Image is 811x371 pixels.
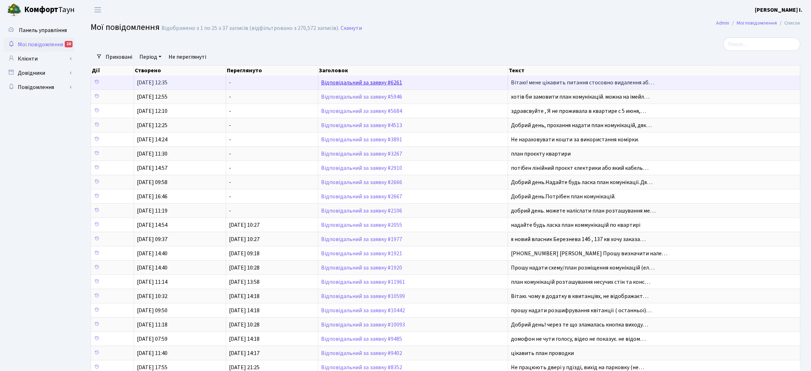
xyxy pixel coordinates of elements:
a: Admin [716,19,729,27]
a: Відповідальний за заявку #9402 [321,349,402,357]
span: [DATE] 14:24 [137,136,167,143]
a: Відповідальний за заявку #11961 [321,278,405,286]
span: [DATE] 14:18 [229,307,260,314]
span: [DATE] 10:27 [229,235,260,243]
span: [DATE] 10:27 [229,221,260,229]
a: Відповідальний за заявку #5684 [321,107,402,115]
span: добрий день. можете наліслати план розташування ме… [511,207,656,215]
span: [DATE] 14:40 [137,264,167,272]
span: [DATE] 10:32 [137,292,167,300]
a: Відповідальний за заявку #9485 [321,335,402,343]
span: [DATE] 07:59 [137,335,167,343]
span: [DATE] 14:17 [229,349,260,357]
a: Відповідальний за заявку #10599 [321,292,405,300]
a: Довідники [4,66,75,80]
span: [DATE] 10:28 [229,264,260,272]
a: Відповідальний за заявку #6261 [321,79,402,87]
a: Клієнти [4,52,75,66]
span: Прошу надати схему/план розміщення комунікацій (ел… [511,264,655,272]
th: Створено [134,66,226,75]
a: Період [137,51,164,63]
span: [DATE] 12:10 [137,107,167,115]
span: - [229,178,231,186]
span: надайте будь ласка план коммунікацій по квартирі [511,221,640,229]
a: Повідомлення [4,80,75,94]
a: Приховані [103,51,135,63]
a: Відповідальний за заявку #1920 [321,264,402,272]
th: Текст [508,66,800,75]
span: - [229,193,231,200]
a: Відповідальний за заявку #1921 [321,250,402,257]
span: - [229,136,231,143]
span: Вітаю! мене цікавить питання стосовно видалення аб… [511,79,654,87]
span: план проєкту квартири [511,150,571,158]
a: Відповідальний за заявку #5946 [321,93,402,101]
span: [DATE] 12:55 [137,93,167,101]
span: [DATE] 11:30 [137,150,167,158]
span: [DATE] 09:58 [137,178,167,186]
span: - [229,121,231,129]
a: Відповідальний за заявку #10442 [321,307,405,314]
span: [DATE] 12:25 [137,121,167,129]
li: Список [777,19,800,27]
span: план комунікацій розташування несучих стін та конс… [511,278,650,286]
span: здравсвуйте , Я не проживала в квартире с 5 июня,… [511,107,646,115]
a: Відповідальний за заявку #2055 [321,221,402,229]
span: - [229,93,231,101]
span: [DATE] 09:37 [137,235,167,243]
a: Відповідальний за заявку #1977 [321,235,402,243]
span: Таун [24,4,75,16]
span: [DATE] 09:50 [137,307,167,314]
span: хотів би замовити план комунікацій. можна на імейл… [511,93,650,101]
a: Відповідальний за заявку #2666 [321,178,402,186]
a: Скинути [341,25,362,32]
a: Відповідальний за заявку #3891 [321,136,402,143]
span: - [229,107,231,115]
span: [DATE] 14:18 [229,292,260,300]
span: Мої повідомлення [91,21,160,33]
span: Добрий день.Потрібен план комунікацій. [511,193,615,200]
b: Комфорт [24,4,58,15]
span: [DATE] 14:18 [229,335,260,343]
img: logo.png [7,3,21,17]
span: цікавить план проводки [511,349,574,357]
span: - [229,150,231,158]
button: Переключити навігацію [89,4,107,16]
span: домофон не чути голосу, відео не показує. не відом… [511,335,646,343]
span: Вітаю. чому в додатку в квитанціях, не відображаєт… [511,292,649,300]
span: [DATE] 11:18 [137,321,167,329]
span: [DATE] 14:40 [137,250,167,257]
a: Мої повідомлення10 [4,37,75,52]
a: Мої повідомлення [737,19,777,27]
a: Не переглянуті [166,51,209,63]
span: [DATE] 09:18 [229,250,260,257]
span: [DATE] 11:19 [137,207,167,215]
a: Панель управління [4,23,75,37]
a: Відповідальний за заявку #10093 [321,321,405,329]
input: Пошук... [723,37,800,51]
span: - [229,164,231,172]
a: Відповідальний за заявку #2667 [321,193,402,200]
span: [DATE] 16:46 [137,193,167,200]
span: [DATE] 12:35 [137,79,167,87]
span: - [229,207,231,215]
a: Відповідальний за заявку #2910 [321,164,402,172]
span: Добрий день.Надайте будь ласка план комунікації.Дя… [511,178,652,186]
th: Дії [91,66,134,75]
span: [DATE] 10:28 [229,321,260,329]
a: Відповідальний за заявку #4513 [321,121,402,129]
span: [PHONE_NUMBER] [PERSON_NAME] Прошу визначити нале… [511,250,667,257]
span: прошу надати розшифрування квітанції ( останньої)… [511,307,652,314]
span: [DATE] 11:14 [137,278,167,286]
nav: breadcrumb [705,16,811,31]
a: Відповідальний за заявку #2106 [321,207,402,215]
span: [DATE] 11:40 [137,349,167,357]
span: Добрий день, прохання надати план комунікацій, дяк… [511,121,652,129]
span: Добрий день! через те що зламалась кнопка виходу… [511,321,648,329]
span: Панель управління [19,26,67,34]
span: [DATE] 13:58 [229,278,260,286]
span: я новий власник Березнева 14б , 137 кв хочу заказа… [511,235,646,243]
th: Переглянуто [226,66,318,75]
span: Не нараховувати кошти за використання комірки. [511,136,639,143]
b: [PERSON_NAME] І. [755,6,802,14]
